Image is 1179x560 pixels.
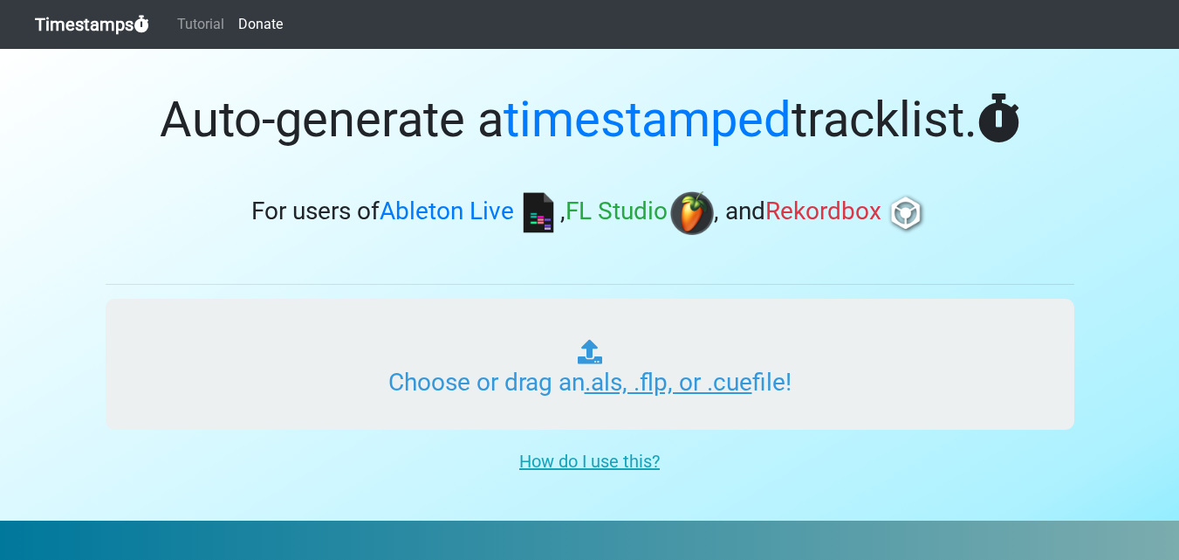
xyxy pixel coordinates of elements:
[231,7,290,42] a: Donate
[566,197,668,226] span: FL Studio
[380,197,514,226] span: Ableton Live
[517,191,560,235] img: ableton.png
[504,91,792,149] span: timestamped
[170,7,231,42] a: Tutorial
[35,7,149,42] a: Timestamps
[519,451,660,472] u: How do I use this?
[106,191,1074,235] h3: For users of , , and
[765,197,881,226] span: Rekordbox
[106,91,1074,149] h1: Auto-generate a tracklist.
[884,191,928,235] img: rb.png
[670,191,714,235] img: fl.png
